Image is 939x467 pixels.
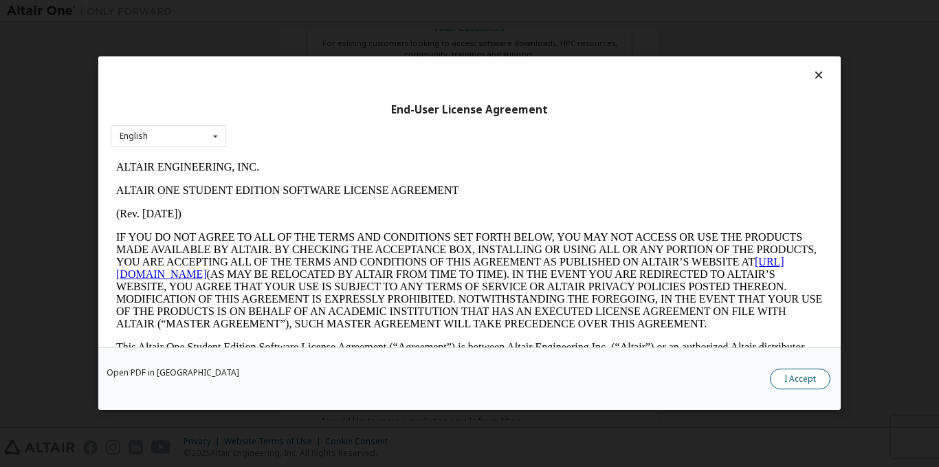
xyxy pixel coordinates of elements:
[5,76,712,175] p: IF YOU DO NOT AGREE TO ALL OF THE TERMS AND CONDITIONS SET FORTH BELOW, YOU MAY NOT ACCESS OR USE...
[5,29,712,41] p: ALTAIR ONE STUDENT EDITION SOFTWARE LICENSE AGREEMENT
[111,103,828,117] div: End-User License Agreement
[770,369,830,390] button: I Accept
[120,132,148,140] div: English
[5,6,712,18] p: ALTAIR ENGINEERING, INC.
[5,100,674,124] a: [URL][DOMAIN_NAME]
[5,186,712,235] p: This Altair One Student Edition Software License Agreement (“Agreement”) is between Altair Engine...
[5,52,712,65] p: (Rev. [DATE])
[107,369,239,378] a: Open PDF in [GEOGRAPHIC_DATA]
